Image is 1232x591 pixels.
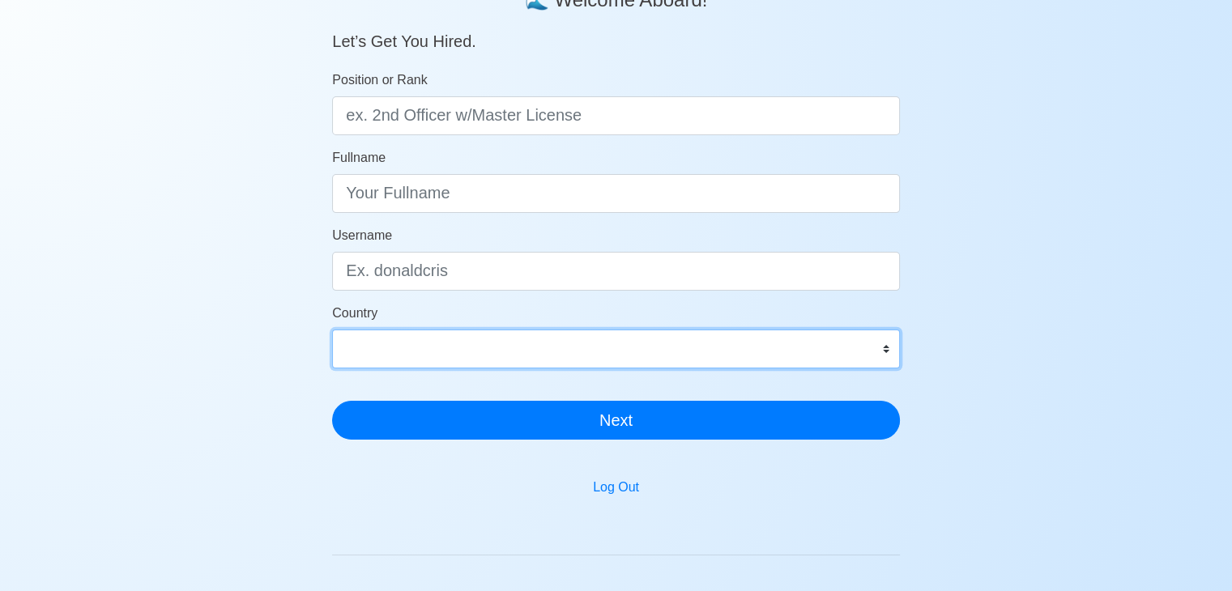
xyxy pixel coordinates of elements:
input: Ex. donaldcris [332,252,900,291]
input: Your Fullname [332,174,900,213]
span: Username [332,228,392,242]
button: Log Out [582,472,650,503]
label: Country [332,304,377,323]
span: Position or Rank [332,73,427,87]
h5: Let’s Get You Hired. [332,12,900,51]
input: ex. 2nd Officer w/Master License [332,96,900,135]
button: Next [332,401,900,440]
span: Fullname [332,151,386,164]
